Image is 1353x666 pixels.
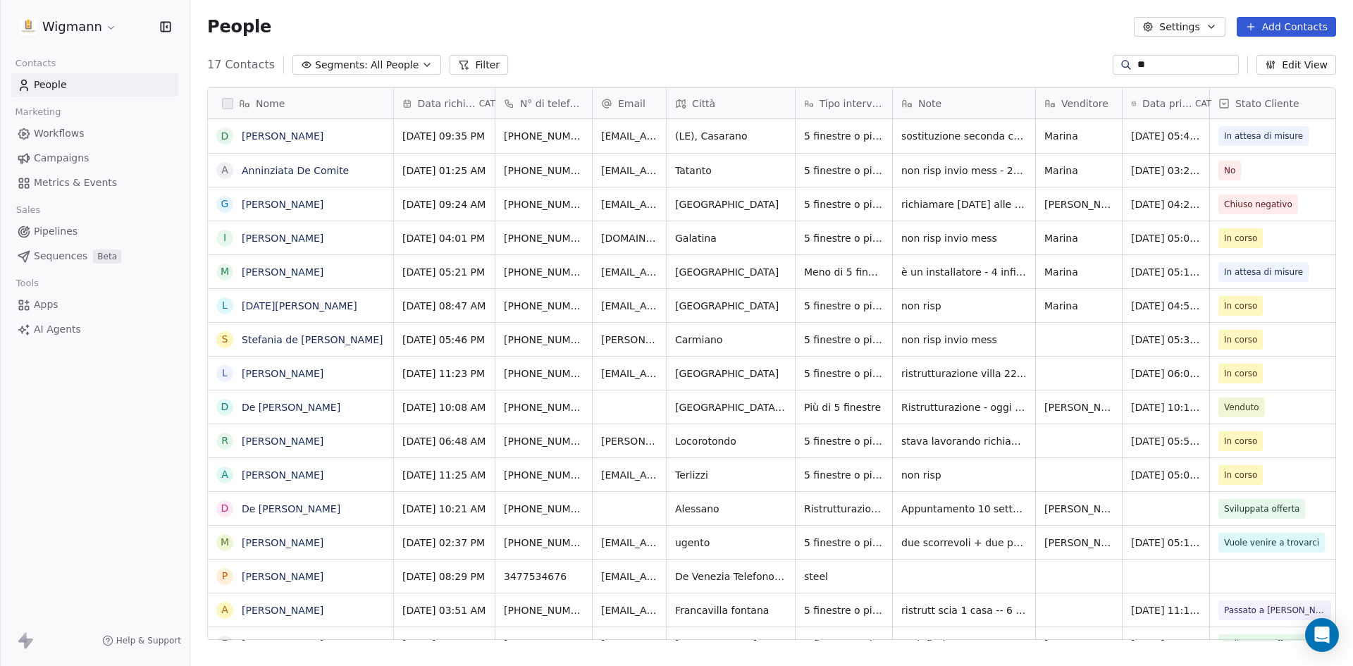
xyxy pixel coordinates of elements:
span: Passato a [PERSON_NAME] [1224,603,1326,617]
span: [PERSON_NAME] [1044,400,1113,414]
span: non risp [901,299,1027,313]
span: [EMAIL_ADDRESS][DOMAIN_NAME] [601,637,657,651]
div: S [222,332,228,347]
div: Città [667,88,795,118]
span: Sales [10,199,47,221]
span: [DATE] 05:13 PM [1131,536,1201,550]
span: Data richiesta [418,97,476,111]
a: [PERSON_NAME] [242,469,323,481]
div: G [221,197,229,211]
span: stava lavorando richiamare domani pomeriggio [901,434,1027,448]
span: [DATE] 05:12 PM [1131,265,1201,279]
span: People [34,78,67,92]
span: [PHONE_NUMBER] [504,536,583,550]
span: 3477534676 [504,569,583,584]
a: [PERSON_NAME] [242,605,323,616]
span: In corso [1224,468,1257,482]
span: [PERSON_NAME] [1044,502,1113,516]
a: [PERSON_NAME] [242,233,323,244]
span: richiamare [DATE] alle 14 - 13/2 Richiamo non risp - 10/4 richiamo non risp invio mess chiusura .... [901,197,1027,211]
span: Galatina [675,231,786,245]
span: [DATE] 04:01 PM [402,231,486,245]
span: In corso [1224,299,1257,313]
a: Anninziata De Comite [242,165,349,176]
a: AI Agents [11,318,178,341]
span: [DATE] 05:07 PM [1131,231,1201,245]
span: Marketing [9,101,67,123]
span: [DATE] 05:07 PM [1131,468,1201,482]
span: Tipo intervento [820,97,884,111]
span: N° di telefono [520,97,583,111]
button: Wigmann [17,15,120,39]
span: [EMAIL_ADDRESS][DOMAIN_NAME] [601,129,657,143]
a: Workflows [11,122,178,145]
span: 5 finestre o più di 5 [804,231,884,245]
span: [DATE] 10:11 AM [1131,400,1201,414]
span: Città [692,97,715,111]
span: Sviluppata offerta [1224,637,1299,651]
span: Metrics & Events [34,175,117,190]
span: [DATE] 06:48 AM [402,434,486,448]
span: [EMAIL_ADDRESS][DOMAIN_NAME] [601,197,657,211]
span: [DATE] 03:27 PM [1131,164,1201,178]
div: D [221,400,229,414]
a: De [PERSON_NAME] [242,503,340,514]
span: [DATE] 01:25 AM [402,164,486,178]
span: 5 finestre o più di 5 [804,468,884,482]
span: [PHONE_NUMBER] [504,637,583,651]
span: CAT [479,98,495,109]
span: [DATE] 11:23 PM [402,366,486,381]
button: Add Contacts [1237,17,1336,37]
span: steel [804,569,884,584]
span: ristrutt scia 1 casa -- 6 infissi + avvolg blinkroll avorio + cassonetto + zanz -- casa indipende... [901,603,1027,617]
span: [PERSON_NAME] [1044,197,1113,211]
div: Email [593,88,666,118]
span: Chiuso negativo [1224,197,1292,211]
span: [DATE] 04:54 PM [1131,299,1201,313]
span: Marina [1044,231,1113,245]
span: [PHONE_NUMBER] [504,265,583,279]
span: Meno di 5 finestre [804,265,884,279]
span: Marina [1044,129,1113,143]
span: CAT [1195,98,1211,109]
button: Edit View [1256,55,1336,75]
span: [DATE] 09:35 PM [402,129,486,143]
span: [GEOGRAPHIC_DATA], [STREET_ADDRESS] [675,400,786,414]
span: [EMAIL_ADDRESS][DOMAIN_NAME] [601,265,657,279]
span: [PERSON_NAME][EMAIL_ADDRESS][DOMAIN_NAME] [601,333,657,347]
span: Data primo contatto [1142,97,1192,111]
span: Sequences [34,249,87,264]
span: [DATE] 09:24 AM [402,197,486,211]
span: Marina [1044,164,1113,178]
span: [EMAIL_ADDRESS][DOMAIN_NAME] [601,468,657,482]
div: Data richiestaCAT [394,88,495,118]
div: L [222,298,228,313]
span: In corso [1224,333,1257,347]
span: [PHONE_NUMBER] [504,366,583,381]
span: Locorotondo [675,434,786,448]
span: [DATE] 11:25 AM [402,468,486,482]
span: [EMAIL_ADDRESS][DOMAIN_NAME] [601,164,657,178]
a: Metrics & Events [11,171,178,195]
div: Data primo contattoCAT [1123,88,1209,118]
span: [PHONE_NUMBER] [504,468,583,482]
span: In corso [1224,366,1257,381]
span: è un installatore - 4 infissi - casa indipendente - pvc bianco + pers bianche sola fornitura -- m... [901,265,1027,279]
a: [PERSON_NAME] [242,639,323,650]
img: 1630668995401.jpeg [20,18,37,35]
a: [PERSON_NAME] [242,571,323,582]
span: Pipelines [34,224,78,239]
span: [PHONE_NUMBER] [504,197,583,211]
span: [DATE] 05:46 PM [402,333,486,347]
span: Venduto [1224,400,1259,414]
div: R [221,433,228,448]
span: Tools [10,273,44,294]
div: M [221,535,229,550]
span: Carmiano [675,333,786,347]
span: Ristrutturazione - oggi rustico , hanno già smontato gli infissi esistenti. Interessati al PVC, a... [901,400,1027,414]
span: [EMAIL_ADDRESS][DOMAIN_NAME] [601,603,657,617]
span: 17 Contacts [207,56,275,73]
span: [DATE] 05:37 PM [1131,333,1201,347]
div: A [221,603,228,617]
button: Filter [450,55,508,75]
